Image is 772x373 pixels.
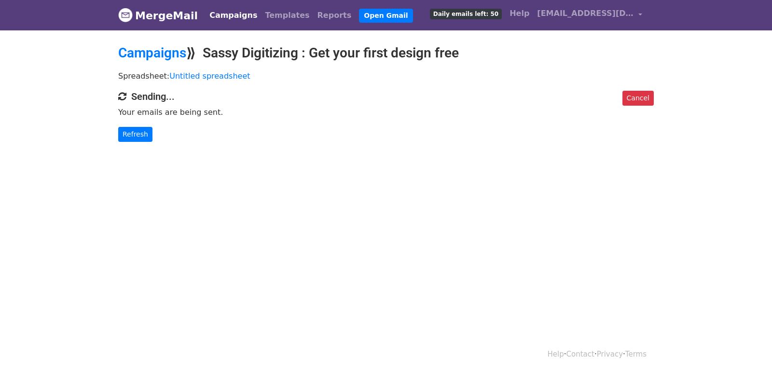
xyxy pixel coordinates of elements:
[597,350,623,359] a: Privacy
[537,8,634,19] span: [EMAIL_ADDRESS][DOMAIN_NAME]
[426,4,506,23] a: Daily emails left: 50
[118,5,198,26] a: MergeMail
[506,4,533,23] a: Help
[206,6,261,25] a: Campaigns
[625,350,647,359] a: Terms
[566,350,594,359] a: Contact
[169,71,250,81] a: Untitled spreadsheet
[118,71,654,81] p: Spreadsheet:
[724,327,772,373] iframe: Chat Widget
[118,8,133,22] img: MergeMail logo
[533,4,646,27] a: [EMAIL_ADDRESS][DOMAIN_NAME]
[261,6,313,25] a: Templates
[314,6,356,25] a: Reports
[430,9,502,19] span: Daily emails left: 50
[622,91,654,106] a: Cancel
[548,350,564,359] a: Help
[359,9,413,23] a: Open Gmail
[118,107,654,117] p: Your emails are being sent.
[118,45,654,61] h2: ⟫ Sassy Digitizing : Get your first design free
[118,45,186,61] a: Campaigns
[118,127,152,142] a: Refresh
[118,91,654,102] h4: Sending...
